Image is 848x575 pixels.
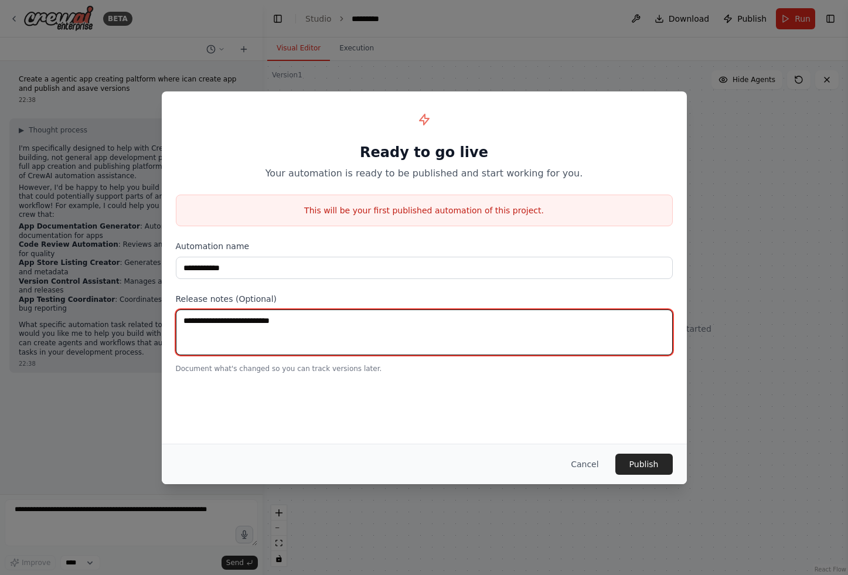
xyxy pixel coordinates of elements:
h1: Ready to go live [176,143,673,162]
label: Automation name [176,240,673,252]
p: Document what's changed so you can track versions later. [176,364,673,373]
label: Release notes (Optional) [176,293,673,305]
button: Cancel [561,454,608,475]
p: Your automation is ready to be published and start working for you. [176,166,673,181]
p: This will be your first published automation of this project. [176,205,672,216]
button: Publish [615,454,673,475]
